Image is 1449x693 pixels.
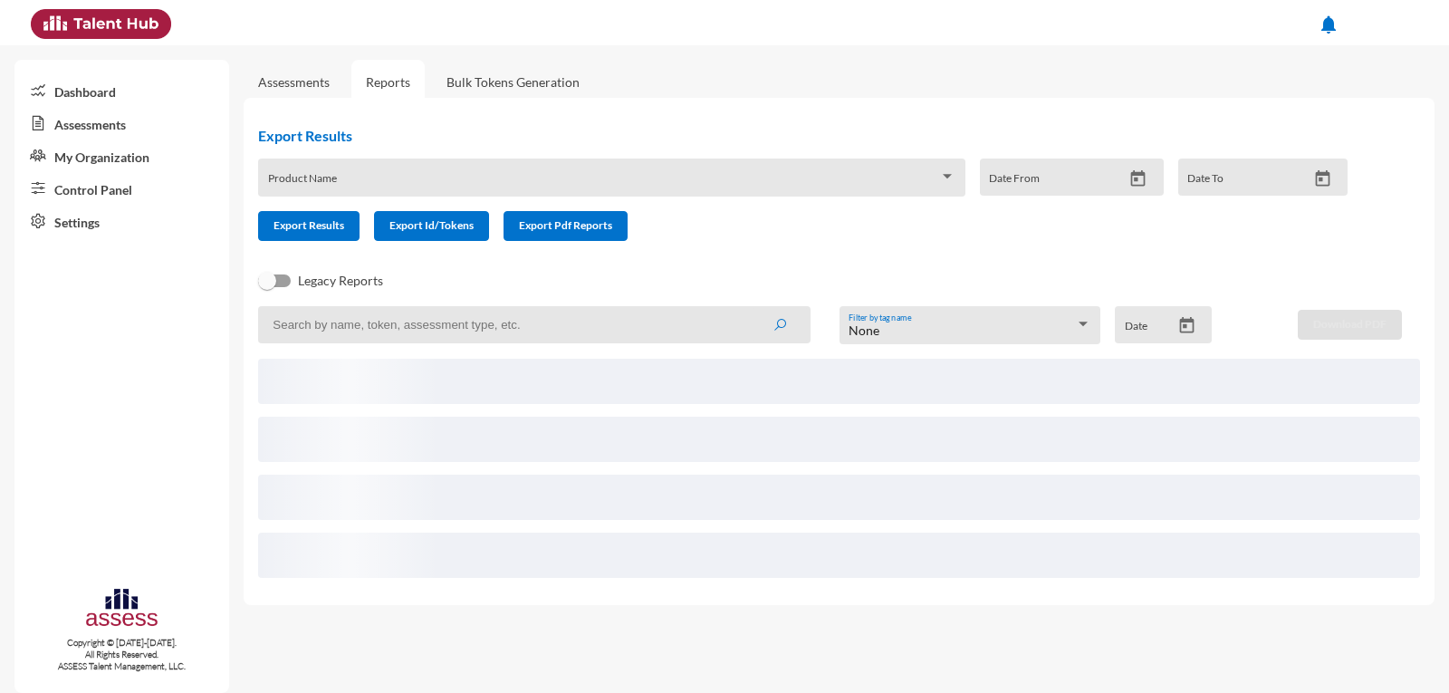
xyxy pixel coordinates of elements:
button: Export Results [258,211,360,241]
span: Export Pdf Reports [519,218,612,232]
a: Settings [14,205,229,237]
a: Dashboard [14,74,229,107]
a: Assessments [258,74,330,90]
a: My Organization [14,140,229,172]
span: Export Id/Tokens [389,218,474,232]
button: Open calendar [1122,169,1154,188]
a: Control Panel [14,172,229,205]
a: Bulk Tokens Generation [432,60,594,104]
input: Search by name, token, assessment type, etc. [258,306,810,343]
span: Export Results [273,218,344,232]
p: Copyright © [DATE]-[DATE]. All Rights Reserved. ASSESS Talent Management, LLC. [14,637,229,672]
img: assesscompany-logo.png [84,586,159,633]
button: Export Id/Tokens [374,211,489,241]
button: Export Pdf Reports [504,211,628,241]
mat-icon: notifications [1318,14,1339,35]
button: Download PDF [1298,310,1402,340]
a: Reports [351,60,425,104]
button: Open calendar [1171,316,1203,335]
a: Assessments [14,107,229,140]
span: None [849,322,879,338]
span: Download PDF [1313,317,1387,331]
button: Open calendar [1307,169,1339,188]
span: Legacy Reports [298,270,383,292]
h2: Export Results [258,127,1362,144]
